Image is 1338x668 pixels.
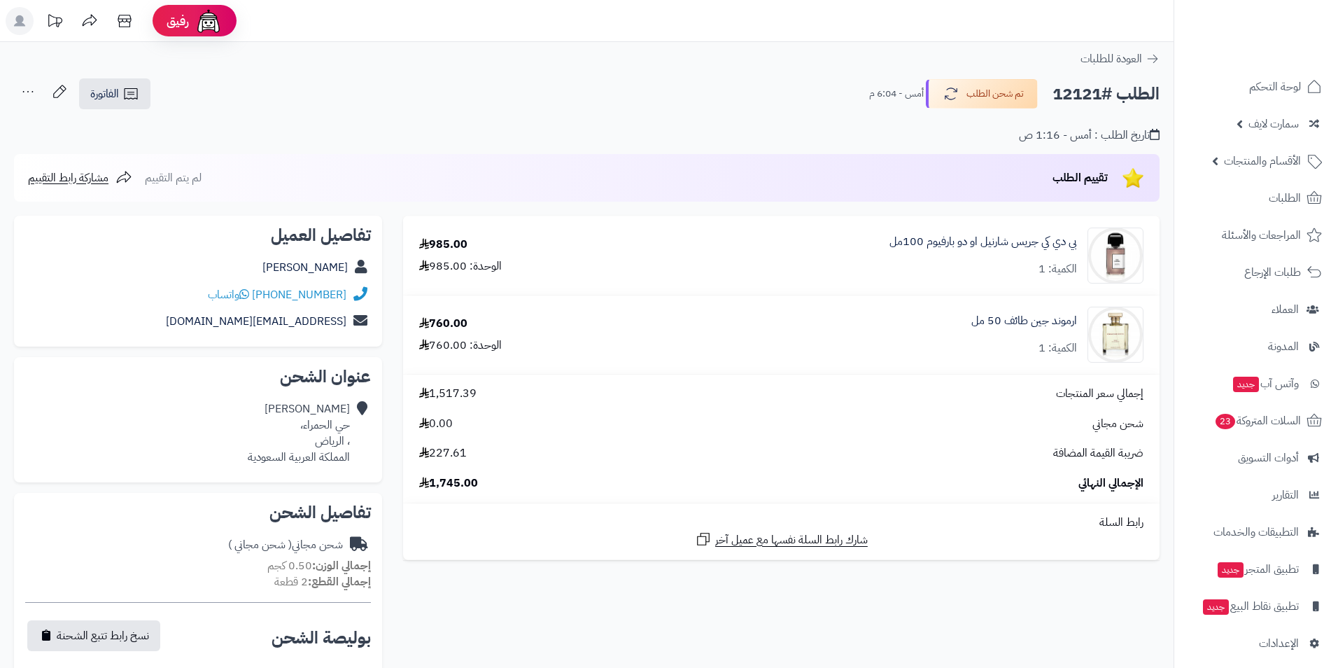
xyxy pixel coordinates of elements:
h2: عنوان الشحن [25,368,371,385]
span: الطلبات [1269,188,1301,208]
span: 0.00 [419,416,453,432]
span: السلات المتروكة [1214,411,1301,431]
a: مشاركة رابط التقييم [28,169,132,186]
a: العودة للطلبات [1080,50,1160,67]
span: وآتس آب [1232,374,1299,394]
a: الفاتورة [79,78,150,109]
span: طلبات الإرجاع [1244,263,1301,282]
div: 985.00 [419,237,467,253]
span: الأقسام والمنتجات [1224,151,1301,171]
strong: إجمالي القطع: [308,573,371,590]
a: الإعدادات [1183,627,1330,660]
span: التطبيقات والخدمات [1213,522,1299,542]
span: الإجمالي النهائي [1078,475,1143,492]
a: تحديثات المنصة [37,7,72,39]
a: لوحة التحكم [1183,70,1330,104]
small: 0.50 كجم [267,557,371,574]
span: مشاركة رابط التقييم [28,169,108,186]
img: 1661080476-w4NcjAbgfJnaWDuN2PQLXe2IMQkTFC1yg6wV953y-90x90.jpg [1088,228,1143,284]
h2: تفاصيل العميل [25,227,371,244]
span: جديد [1233,377,1259,392]
h2: بوليصة الشحن [272,629,371,646]
a: [PERSON_NAME] [262,259,348,276]
span: جديد [1218,562,1244,578]
a: شارك رابط السلة نفسها مع عميل آخر [695,531,868,548]
span: المراجعات والأسئلة [1222,225,1301,245]
a: وآتس آبجديد [1183,367,1330,401]
span: تطبيق نقاط البيع [1202,597,1299,616]
div: الكمية: 1 [1038,261,1077,277]
a: واتساب [208,286,249,303]
div: الوحدة: 760.00 [419,338,502,354]
span: العملاء [1272,300,1299,319]
button: نسخ رابط تتبع الشحنة [27,620,160,651]
span: تطبيق المتجر [1216,559,1299,579]
span: 1,517.39 [419,386,477,402]
a: تطبيق نقاط البيعجديد [1183,590,1330,623]
a: الطلبات [1183,181,1330,215]
span: الفاتورة [90,85,119,102]
a: طلبات الإرجاع [1183,256,1330,289]
span: ضريبة القيمة المضافة [1053,445,1143,461]
img: ai-face.png [195,7,223,35]
span: جديد [1203,599,1229,615]
span: سمارت لايف [1248,114,1299,134]
span: 1,745.00 [419,475,478,492]
div: رابط السلة [409,515,1154,531]
div: 760.00 [419,316,467,332]
span: لوحة التحكم [1249,77,1301,97]
span: شحن مجاني [1092,416,1143,432]
span: المدونة [1268,337,1299,356]
a: المدونة [1183,330,1330,363]
span: إجمالي سعر المنتجات [1056,386,1143,402]
div: الكمية: 1 [1038,340,1077,356]
div: [PERSON_NAME] حي الحمراء، ، الرياض المملكة العربية السعودية [248,401,350,465]
h2: تفاصيل الشحن [25,504,371,521]
div: الوحدة: 985.00 [419,258,502,274]
a: العملاء [1183,293,1330,326]
small: 2 قطعة [274,573,371,590]
a: التطبيقات والخدمات [1183,515,1330,549]
span: 23 [1216,414,1235,429]
strong: إجمالي الوزن: [312,557,371,574]
a: السلات المتروكة23 [1183,404,1330,438]
span: لم يتم التقييم [145,169,202,186]
a: [PHONE_NUMBER] [252,286,346,303]
a: [EMAIL_ADDRESS][DOMAIN_NAME] [166,313,346,330]
a: التقارير [1183,478,1330,512]
img: 5060238281539_ormonde_jayne_ta_if_edp_120ml__1-90x90.jpg [1088,307,1143,363]
span: نسخ رابط تتبع الشحنة [57,627,149,644]
div: تاريخ الطلب : أمس - 1:16 ص [1019,127,1160,144]
a: المراجعات والأسئلة [1183,218,1330,252]
img: logo-2.png [1243,35,1325,64]
span: التقارير [1272,485,1299,505]
small: أمس - 6:04 م [869,87,924,101]
span: الإعدادات [1259,634,1299,653]
span: أدوات التسويق [1238,448,1299,468]
h2: الطلب #12121 [1052,80,1160,109]
span: تقييم الطلب [1052,169,1108,186]
span: شارك رابط السلة نفسها مع عميل آخر [715,532,868,548]
span: 227.61 [419,445,467,461]
button: تم شحن الطلب [926,79,1038,109]
span: رفيق [167,13,189,29]
span: العودة للطلبات [1080,50,1142,67]
a: تطبيق المتجرجديد [1183,552,1330,586]
a: أدوات التسويق [1183,441,1330,475]
a: بي دي كي جريس شارنيل او دو بارفيوم 100مل [889,234,1077,250]
div: شحن مجاني [228,537,343,553]
span: ( شحن مجاني ) [228,536,292,553]
a: ارموند جين طائف 50 مل [971,313,1077,329]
